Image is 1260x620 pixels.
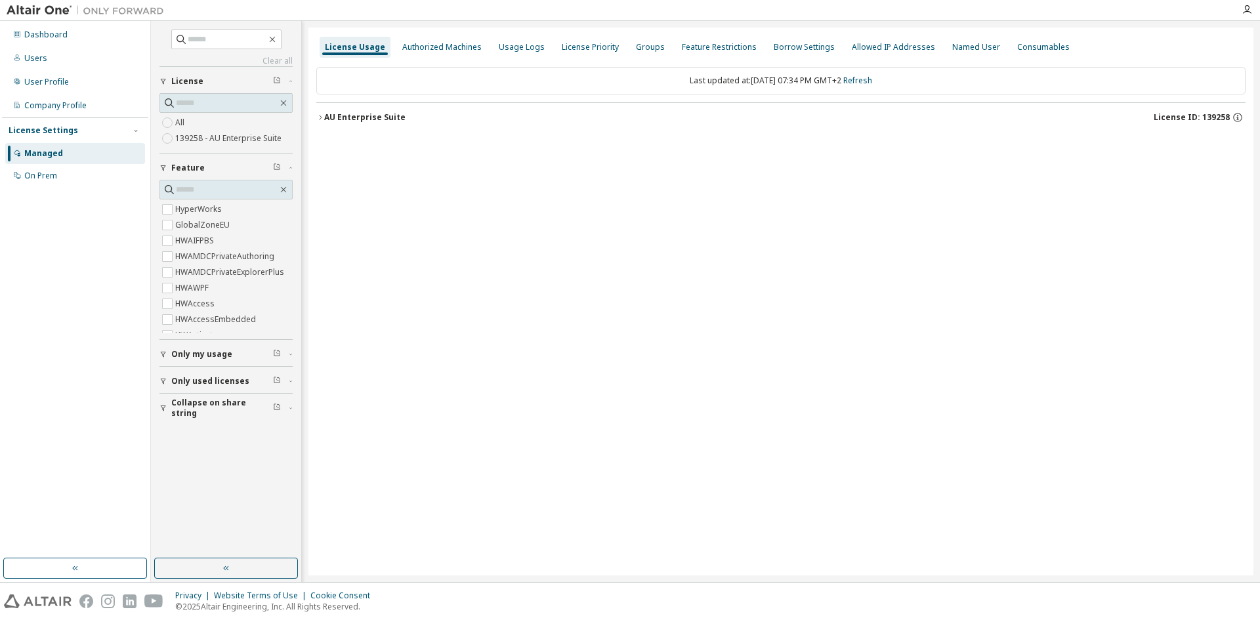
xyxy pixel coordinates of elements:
[101,594,115,608] img: instagram.svg
[171,76,203,87] span: License
[499,42,545,52] div: Usage Logs
[9,125,78,136] div: License Settings
[562,42,619,52] div: License Priority
[316,67,1246,94] div: Last updated at: [DATE] 07:34 PM GMT+2
[24,100,87,111] div: Company Profile
[843,75,872,86] a: Refresh
[273,349,281,360] span: Clear filter
[24,53,47,64] div: Users
[316,103,1246,132] button: AU Enterprise SuiteLicense ID: 139258
[171,398,273,419] span: Collapse on share string
[24,171,57,181] div: On Prem
[24,30,68,40] div: Dashboard
[159,340,293,369] button: Only my usage
[7,4,171,17] img: Altair One
[310,590,378,601] div: Cookie Consent
[273,76,281,87] span: Clear filter
[682,42,757,52] div: Feature Restrictions
[1154,112,1230,123] span: License ID: 139258
[175,249,277,264] label: HWAMDCPrivateAuthoring
[79,594,93,608] img: facebook.svg
[175,601,378,612] p: © 2025 Altair Engineering, Inc. All Rights Reserved.
[273,376,281,386] span: Clear filter
[144,594,163,608] img: youtube.svg
[123,594,136,608] img: linkedin.svg
[175,327,220,343] label: HWActivate
[952,42,1000,52] div: Named User
[175,296,217,312] label: HWAccess
[273,403,281,413] span: Clear filter
[159,394,293,423] button: Collapse on share string
[159,67,293,96] button: License
[214,590,310,601] div: Website Terms of Use
[273,163,281,173] span: Clear filter
[324,112,406,123] div: AU Enterprise Suite
[24,148,63,159] div: Managed
[159,154,293,182] button: Feature
[175,131,284,146] label: 139258 - AU Enterprise Suite
[159,56,293,66] a: Clear all
[175,280,211,296] label: HWAWPF
[175,264,287,280] label: HWAMDCPrivateExplorerPlus
[159,367,293,396] button: Only used licenses
[171,349,232,360] span: Only my usage
[175,312,259,327] label: HWAccessEmbedded
[774,42,835,52] div: Borrow Settings
[4,594,72,608] img: altair_logo.svg
[171,376,249,386] span: Only used licenses
[175,217,232,233] label: GlobalZoneEU
[325,42,385,52] div: License Usage
[175,233,217,249] label: HWAIFPBS
[171,163,205,173] span: Feature
[852,42,935,52] div: Allowed IP Addresses
[175,590,214,601] div: Privacy
[402,42,482,52] div: Authorized Machines
[175,115,187,131] label: All
[175,201,224,217] label: HyperWorks
[1017,42,1070,52] div: Consumables
[24,77,69,87] div: User Profile
[636,42,665,52] div: Groups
